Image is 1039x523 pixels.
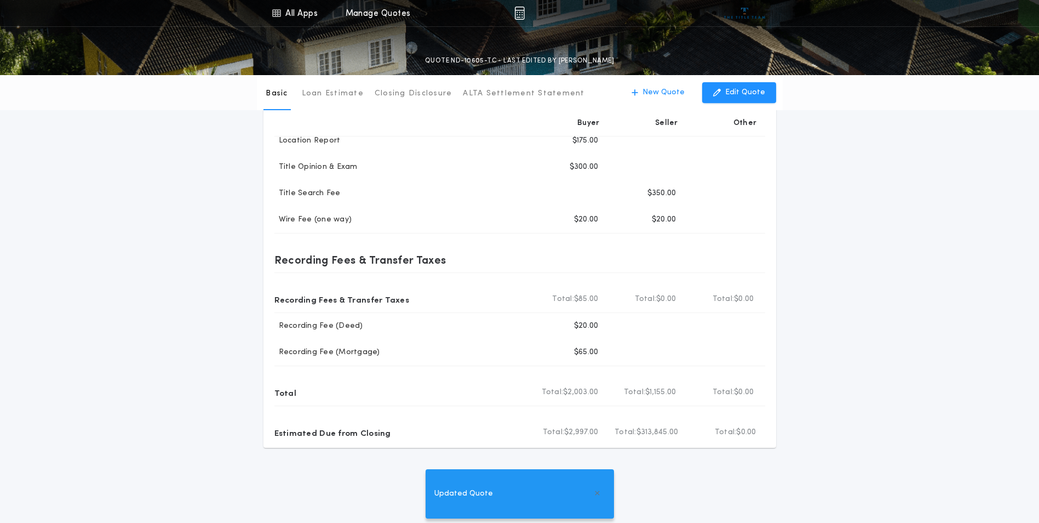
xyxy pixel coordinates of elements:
b: Total: [713,387,734,398]
p: $175.00 [572,135,599,146]
p: Edit Quote [725,87,765,98]
p: $20.00 [574,321,599,332]
button: Edit Quote [702,82,776,103]
img: vs-icon [724,8,765,19]
span: $0.00 [734,294,754,305]
p: $20.00 [574,214,599,225]
p: Recording Fee (Deed) [274,321,363,332]
p: Total [274,384,296,401]
b: Total: [715,427,737,438]
span: $0.00 [736,427,756,438]
p: Location Report [274,135,341,146]
b: Total: [542,387,564,398]
span: $1,155.00 [645,387,676,398]
span: $0.00 [656,294,676,305]
p: Recording Fee (Mortgage) [274,347,380,358]
p: Estimated Due from Closing [274,424,391,441]
b: Total: [615,427,636,438]
b: Total: [543,427,565,438]
p: New Quote [642,87,685,98]
button: New Quote [621,82,696,103]
p: ALTA Settlement Statement [463,88,584,99]
p: Buyer [577,118,599,129]
span: $2,003.00 [563,387,598,398]
p: Recording Fees & Transfer Taxes [274,251,446,269]
span: $85.00 [574,294,599,305]
img: img [514,7,525,20]
p: $300.00 [570,162,599,173]
p: $20.00 [652,214,676,225]
b: Total: [552,294,574,305]
p: $350.00 [647,188,676,199]
span: $0.00 [734,387,754,398]
p: Title Opinion & Exam [274,162,358,173]
p: Wire Fee (one way) [274,214,352,225]
span: Updated Quote [434,488,493,500]
p: Closing Disclosure [375,88,452,99]
p: Basic [266,88,288,99]
p: Other [733,118,756,129]
p: Title Search Fee [274,188,341,199]
b: Total: [713,294,734,305]
p: Loan Estimate [302,88,364,99]
p: Recording Fees & Transfer Taxes [274,291,410,308]
span: $2,997.00 [564,427,598,438]
b: Total: [635,294,657,305]
p: Seller [655,118,678,129]
b: Total: [624,387,646,398]
p: QUOTE ND-10605-TC - LAST EDITED BY [PERSON_NAME] [425,55,614,66]
span: $313,845.00 [636,427,679,438]
p: $65.00 [574,347,599,358]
